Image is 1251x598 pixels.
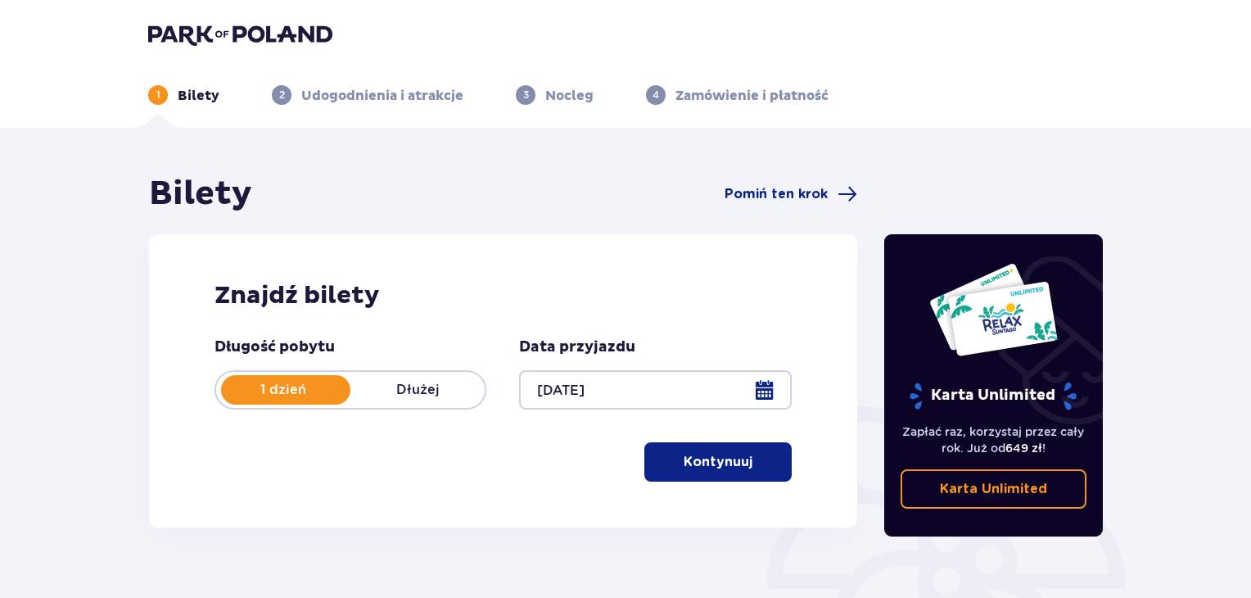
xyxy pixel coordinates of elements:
[215,280,792,311] h2: Znajdź bilety
[901,469,1087,509] a: Karta Unlimited
[675,87,829,105] p: Zamówienie i płatność
[523,88,529,102] p: 3
[216,381,350,399] p: 1 dzień
[908,382,1078,410] p: Karta Unlimited
[1005,442,1042,455] span: 649 zł
[148,23,332,46] img: Park of Poland logo
[725,185,828,203] span: Pomiń ten krok
[644,442,792,482] button: Kontynuuj
[545,87,594,105] p: Nocleg
[279,88,285,102] p: 2
[653,88,659,102] p: 4
[301,87,463,105] p: Udogodnienia i atrakcje
[149,174,252,215] h1: Bilety
[519,338,635,357] p: Data przyjazdu
[178,87,219,105] p: Bilety
[156,88,160,102] p: 1
[684,453,752,471] p: Kontynuuj
[350,381,485,399] p: Dłużej
[940,480,1047,498] p: Karta Unlimited
[725,184,857,204] a: Pomiń ten krok
[215,338,335,357] p: Długość pobytu
[901,424,1087,456] p: Zapłać raz, korzystaj przez cały rok. Już od !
